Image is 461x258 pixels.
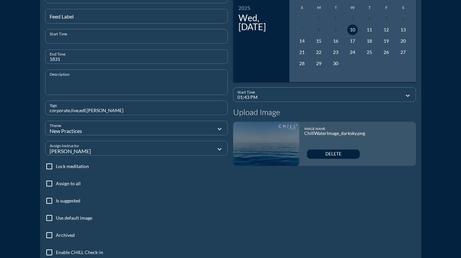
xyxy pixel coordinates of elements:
div: ChillWaterImage_darksky.png [304,131,365,136]
button: 23 [330,47,341,58]
button: 15 [314,36,324,46]
input: Feed Label [50,15,224,23]
label: Lock meditation [56,163,89,170]
button: 10 [347,24,358,35]
i: expand_more [404,92,412,100]
button: 21 [297,47,307,58]
label: Use default image [56,215,92,221]
button: 18 [364,36,375,46]
button: 14 [297,36,307,46]
textarea: Description [50,78,228,95]
button: 25 [364,47,375,58]
th: T [328,3,344,13]
th: T [361,3,378,13]
button: 29 [314,58,324,69]
button: 28 [297,58,307,69]
label: Assign to all [56,180,81,187]
button: 17 [347,36,358,46]
th: S [294,3,310,13]
button: 13 [398,24,408,35]
th: M [311,3,327,13]
th: S [395,3,411,13]
button: 24 [347,47,358,58]
input: Start Time [237,93,402,102]
label: Archived [56,232,75,238]
th: F [378,3,395,13]
div: Wed, [DATE] [238,13,284,31]
button: 27 [398,47,408,58]
h4: Upload Image [233,107,416,117]
img: 1751847405002_ChillWaterImage_darksky.png [233,122,299,166]
i: expand_more [216,125,224,133]
button: 16 [330,36,341,46]
button: 26 [381,47,392,58]
div: New Practices [50,128,182,134]
input: Tags [50,107,224,115]
div: Image name [304,127,365,131]
button: 12 [381,24,392,35]
div: [PERSON_NAME] [50,148,182,154]
button: 22 [314,47,324,58]
button: 30 [330,58,341,69]
label: Enable CHILL Check-in [56,249,103,256]
label: Is suggested [56,197,80,204]
th: W [345,3,361,13]
input: Start Time [50,35,224,43]
button: 11 [364,24,375,35]
span: delete [325,151,342,157]
div: 2025 [238,6,284,11]
button: 20 [398,36,408,46]
button: delete [307,150,360,159]
button: 19 [381,36,392,46]
i: expand_more [216,145,224,153]
input: End Time [50,55,224,64]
